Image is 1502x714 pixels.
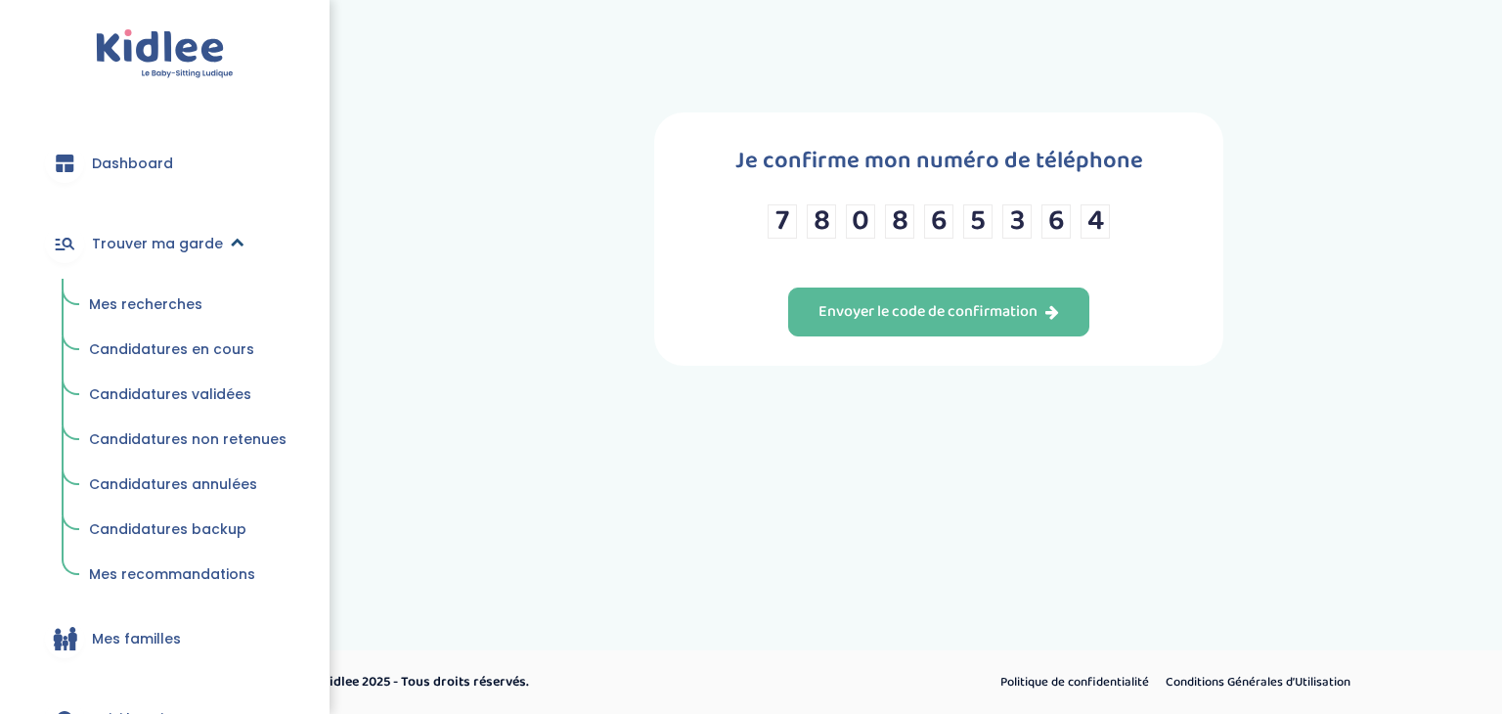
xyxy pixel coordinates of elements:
span: Mes recherches [89,294,202,314]
span: Candidatures en cours [89,339,254,359]
a: Candidatures non retenues [75,422,300,459]
span: Trouver ma garde [92,234,223,254]
span: Mes recommandations [89,564,255,584]
a: Candidatures annulées [75,467,300,504]
span: Candidatures non retenues [89,429,287,449]
span: Mes familles [92,629,181,649]
a: Candidatures en cours [75,332,300,369]
div: Envoyer le code de confirmation [818,301,1059,324]
a: Politique de confidentialité [994,670,1156,695]
a: Dashboard [29,128,300,199]
p: © Kidlee 2025 - Tous droits réservés. [309,672,834,692]
a: Conditions Générales d’Utilisation [1159,670,1357,695]
img: logo.svg [96,29,234,79]
span: Candidatures validées [89,384,251,404]
a: Candidatures backup [75,512,300,549]
a: Candidatures validées [75,377,300,414]
span: Dashboard [92,154,173,174]
a: Mes familles [29,603,300,674]
a: Trouver ma garde [29,208,300,279]
button: Envoyer le code de confirmation [788,288,1089,336]
span: Candidatures backup [89,519,246,539]
a: Mes recherches [75,287,300,324]
h1: Je confirme mon numéro de téléphone [735,142,1143,180]
span: Candidatures annulées [89,474,257,494]
a: Mes recommandations [75,557,300,594]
